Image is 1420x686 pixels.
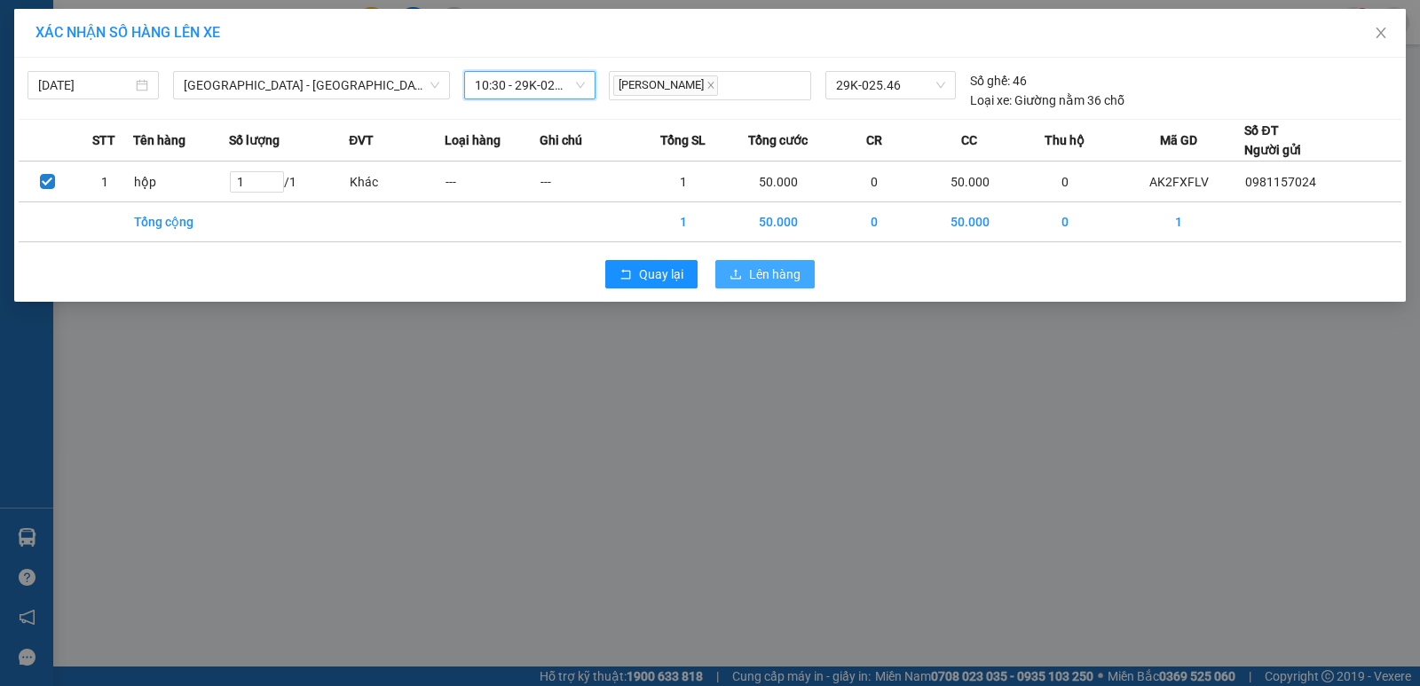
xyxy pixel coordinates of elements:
span: Quay lại [639,264,683,284]
button: Close [1356,9,1406,59]
span: close [706,81,715,90]
td: AK2FXFLV [1113,162,1244,202]
td: Tổng cộng [133,202,229,242]
span: close [1374,26,1388,40]
span: Số ghế: [970,71,1010,91]
span: ĐVT [349,130,374,150]
td: 1 [635,162,731,202]
h2: AK2FXFLV [10,103,143,132]
span: Số lượng [229,130,280,150]
td: 1 [635,202,731,242]
td: 1 [76,162,134,202]
td: 0 [1017,162,1113,202]
td: / 1 [229,162,350,202]
span: [PERSON_NAME] [613,75,718,96]
td: 50.000 [731,202,827,242]
span: Tổng cước [748,130,808,150]
td: --- [540,162,635,202]
div: Giường nằm 36 chỗ [970,91,1124,110]
td: 1 [1113,202,1244,242]
td: Khác [349,162,445,202]
span: Tên hàng [133,130,185,150]
span: Mã GD [1160,130,1197,150]
input: 11/09/2025 [38,75,132,95]
b: Sao Việt [107,42,217,71]
h2: VP Nhận: VP Hàng LC [93,103,429,215]
span: Loại xe: [970,91,1012,110]
span: 29K-025.46 [836,72,945,99]
td: 0 [826,162,922,202]
td: 0 [1017,202,1113,242]
span: Hà Nội - Lào Cai - Sapa (Giường) [184,72,439,99]
span: Ghi chú [540,130,582,150]
span: Lên hàng [749,264,801,284]
span: XÁC NHẬN SỐ HÀNG LÊN XE [35,24,220,41]
span: rollback [619,268,632,282]
button: rollbackQuay lại [605,260,698,288]
span: Tổng SL [660,130,706,150]
span: upload [730,268,742,282]
b: [DOMAIN_NAME] [237,14,429,43]
td: hộp [133,162,229,202]
button: uploadLên hàng [715,260,815,288]
span: 0981157024 [1245,175,1316,189]
td: --- [445,162,540,202]
span: CR [866,130,882,150]
span: down [430,80,440,91]
span: CC [961,130,977,150]
td: 0 [826,202,922,242]
div: 46 [970,71,1027,91]
span: 10:30 - 29K-025.46 [475,72,585,99]
span: Loại hàng [445,130,501,150]
span: STT [92,130,115,150]
td: 50.000 [922,202,1018,242]
span: Thu hộ [1045,130,1085,150]
div: Số ĐT Người gửi [1244,121,1301,160]
td: 50.000 [731,162,827,202]
td: 50.000 [922,162,1018,202]
img: logo.jpg [10,14,99,103]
